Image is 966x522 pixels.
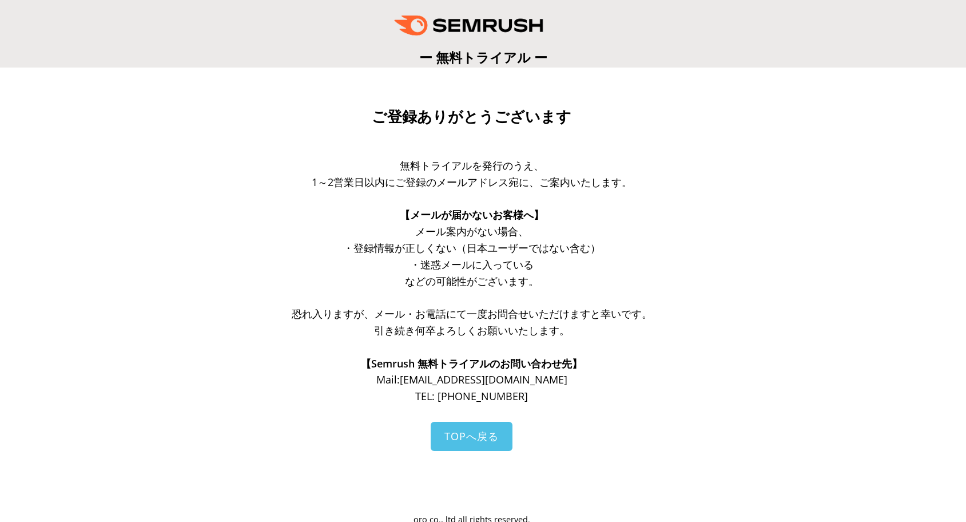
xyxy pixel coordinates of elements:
a: TOPへ戻る [431,422,512,451]
span: 引き続き何卒よろしくお願いいたします。 [374,323,570,337]
span: 【Semrush 無料トライアルのお問い合わせ先】 [361,357,582,370]
span: 恐れ入りますが、メール・お電話にて一度お問合せいただけますと幸いです。 [292,307,652,321]
span: メール案内がない場合、 [415,224,528,238]
span: ・迷惑メールに入っている [410,258,534,271]
span: ・登録情報が正しくない（日本ユーザーではない含む） [343,241,601,255]
span: 1～2営業日以内にご登録のメールアドレス宛に、ご案内いたします。 [312,175,632,189]
span: 無料トライアルを発行のうえ、 [400,159,544,172]
span: ご登録ありがとうございます [372,108,571,125]
span: TOPへ戻る [444,429,499,443]
span: 【メールが届かないお客様へ】 [400,208,544,222]
span: ー 無料トライアル ー [419,48,547,66]
span: などの可能性がございます。 [405,274,539,288]
span: Mail: [EMAIL_ADDRESS][DOMAIN_NAME] [376,373,567,386]
span: TEL: [PHONE_NUMBER] [415,389,528,403]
